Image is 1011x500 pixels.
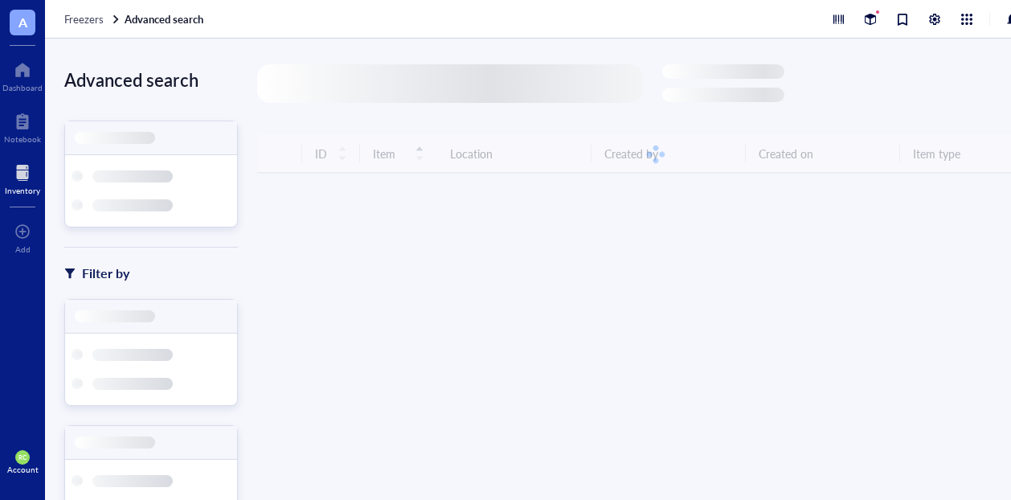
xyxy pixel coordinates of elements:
div: Notebook [4,134,41,144]
div: Dashboard [2,83,43,92]
a: Inventory [5,160,40,195]
span: RC [18,453,27,461]
span: Freezers [64,11,104,27]
a: Notebook [4,109,41,144]
a: Advanced search [125,12,207,27]
div: Filter by [82,263,129,284]
div: Inventory [5,186,40,195]
div: Advanced search [64,64,238,95]
a: Freezers [64,12,121,27]
div: Account [7,465,39,474]
span: A [18,12,27,32]
a: Dashboard [2,57,43,92]
div: Add [15,244,31,254]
